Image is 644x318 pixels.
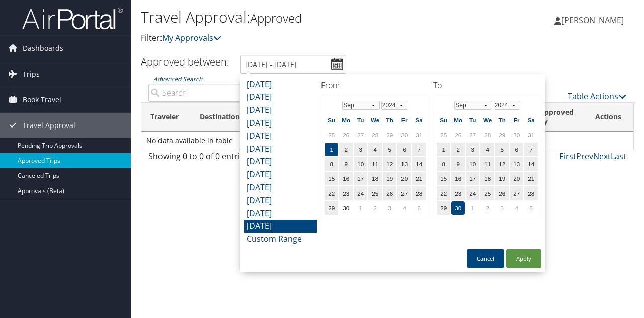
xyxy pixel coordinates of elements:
[339,143,353,156] td: 2
[23,36,63,61] span: Dashboards
[383,128,396,142] td: 29
[23,113,75,138] span: Travel Approval
[451,186,465,200] td: 23
[412,128,426,142] td: 31
[141,55,229,69] h3: Approved between:
[339,201,353,215] td: 30
[244,155,317,168] li: [DATE]
[480,186,494,200] td: 25
[397,201,411,215] td: 4
[495,172,509,185] td: 19
[451,157,465,171] td: 9
[466,157,479,171] td: 10
[466,113,479,127] th: Tu
[451,113,465,127] th: Mo
[412,172,426,185] td: 21
[141,32,469,45] p: Filter:
[524,201,538,215] td: 5
[480,113,494,127] th: We
[495,157,509,171] td: 12
[510,143,523,156] td: 6
[368,172,382,185] td: 18
[412,157,426,171] td: 14
[412,143,426,156] td: 7
[437,143,450,156] td: 1
[244,78,317,91] li: [DATE]
[397,128,411,142] td: 30
[397,186,411,200] td: 27
[250,10,302,26] small: Approved
[524,143,538,156] td: 7
[244,117,317,130] li: [DATE]
[244,168,317,181] li: [DATE]
[244,220,317,233] li: [DATE]
[321,80,429,91] h4: From
[23,87,61,112] span: Book Travel
[466,201,479,215] td: 1
[467,249,504,268] button: Cancel
[354,143,367,156] td: 3
[412,113,426,127] th: Sa
[611,151,626,162] a: Last
[339,113,353,127] th: Mo
[437,201,450,215] td: 29
[433,80,541,91] h4: To
[383,201,396,215] td: 3
[244,194,317,207] li: [DATE]
[383,172,396,185] td: 19
[383,157,396,171] td: 12
[495,143,509,156] td: 5
[244,143,317,156] li: [DATE]
[244,207,317,220] li: [DATE]
[397,113,411,127] th: Fr
[368,157,382,171] td: 11
[368,143,382,156] td: 4
[451,172,465,185] td: 16
[244,91,317,104] li: [DATE]
[368,186,382,200] td: 25
[325,172,338,185] td: 15
[368,201,382,215] td: 2
[495,113,509,127] th: Th
[568,91,626,102] a: Table Actions
[495,186,509,200] td: 26
[412,186,426,200] td: 28
[383,186,396,200] td: 26
[559,151,576,162] a: First
[325,128,338,142] td: 25
[339,157,353,171] td: 9
[244,233,317,246] li: Custom Range
[524,113,538,127] th: Sa
[506,249,541,268] button: Apply
[148,150,257,167] div: Showing 0 to 0 of 0 entries
[244,104,317,117] li: [DATE]
[383,143,396,156] td: 5
[593,151,611,162] a: Next
[325,201,338,215] td: 29
[530,103,586,132] th: Approved By: activate to sort column ascending
[22,7,123,30] img: airportal-logo.png
[561,15,624,26] span: [PERSON_NAME]
[524,128,538,142] td: 31
[480,157,494,171] td: 11
[339,172,353,185] td: 16
[510,128,523,142] td: 30
[524,172,538,185] td: 21
[240,55,346,74] input: [DATE] - [DATE]
[510,172,523,185] td: 20
[325,143,338,156] td: 1
[412,201,426,215] td: 5
[480,128,494,142] td: 28
[554,5,634,35] a: [PERSON_NAME]
[368,128,382,142] td: 28
[451,128,465,142] td: 26
[141,7,469,28] h1: Travel Approval:
[466,143,479,156] td: 3
[354,157,367,171] td: 10
[397,172,411,185] td: 20
[437,113,450,127] th: Su
[524,186,538,200] td: 28
[191,103,253,132] th: Destination: activate to sort column ascending
[153,75,202,83] a: Advanced Search
[339,128,353,142] td: 26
